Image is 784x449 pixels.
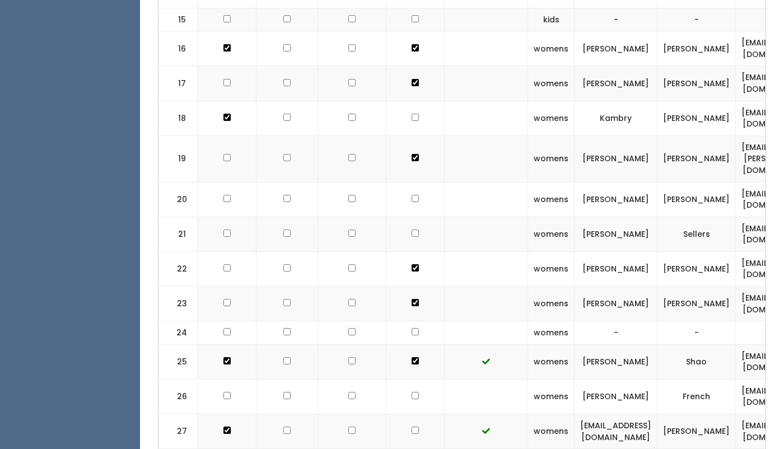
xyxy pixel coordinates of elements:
td: [PERSON_NAME] [575,135,657,182]
td: womens [528,31,575,66]
td: womens [528,182,575,217]
td: 18 [158,101,198,135]
td: kids [528,8,575,31]
td: 23 [158,286,198,321]
td: womens [528,344,575,379]
td: womens [528,66,575,101]
td: 16 [158,31,198,66]
td: Kambry [575,101,657,135]
td: womens [528,379,575,414]
td: 24 [158,321,198,345]
td: French [657,379,736,414]
td: womens [528,135,575,182]
td: womens [528,414,575,449]
td: womens [528,251,575,286]
td: [PERSON_NAME] [657,31,736,66]
td: [PERSON_NAME] [657,101,736,135]
td: 15 [158,8,198,31]
td: womens [528,101,575,135]
td: womens [528,286,575,321]
td: [PERSON_NAME] [575,379,657,414]
td: 19 [158,135,198,182]
td: - [657,321,736,345]
td: womens [528,321,575,345]
td: [PERSON_NAME] [575,31,657,66]
td: [PERSON_NAME] [657,251,736,286]
td: [PERSON_NAME] [575,182,657,217]
td: [PERSON_NAME] [657,182,736,217]
td: - [575,321,657,345]
td: Sellers [657,217,736,251]
td: 22 [158,251,198,286]
td: 17 [158,66,198,101]
td: 27 [158,414,198,449]
td: 21 [158,217,198,251]
td: [PERSON_NAME] [575,66,657,101]
td: Shao [657,344,736,379]
td: [PERSON_NAME] [657,414,736,449]
td: [PERSON_NAME] [575,251,657,286]
td: - [575,8,657,31]
td: [PERSON_NAME] [657,66,736,101]
td: 26 [158,379,198,414]
td: [PERSON_NAME] [657,135,736,182]
td: [PERSON_NAME] [575,344,657,379]
td: [PERSON_NAME] [575,217,657,251]
td: [PERSON_NAME] [575,286,657,321]
td: - [657,8,736,31]
td: [PERSON_NAME] [657,286,736,321]
td: 20 [158,182,198,217]
td: [EMAIL_ADDRESS][DOMAIN_NAME] [575,414,657,449]
td: womens [528,217,575,251]
td: 25 [158,344,198,379]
